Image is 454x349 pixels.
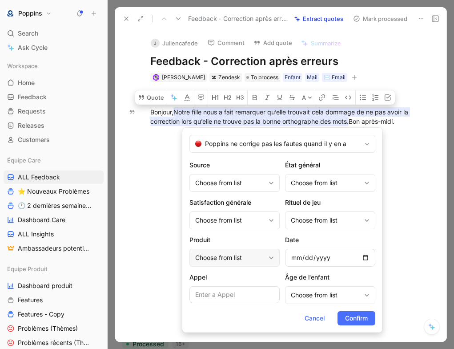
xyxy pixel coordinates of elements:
div: Choose from list [195,252,265,263]
img: 🔴 [195,141,201,147]
h2: Satisfaction générale [189,197,280,208]
button: Confirm [337,311,375,325]
input: Enter a Date [285,249,375,267]
div: Choose from list [291,215,361,226]
h2: Rituel de jeu [285,197,375,208]
h2: Source [189,160,280,170]
div: Choose from list [291,178,361,188]
h2: Produit [189,235,280,245]
span: Cancel [305,313,325,324]
h2: État général [285,160,375,170]
input: Enter a Appel [189,286,280,303]
h2: Âge de l'enfant [285,272,375,283]
span: Confirm [345,313,368,324]
div: Choose from list [291,290,361,300]
span: Poppins ne corrige pas les fautes quand il y en a [205,138,361,149]
h2: Appel [189,272,280,283]
div: Choose from list [195,178,265,188]
div: Choose from list [195,215,265,226]
h2: Date [285,235,375,245]
button: Cancel [297,311,332,325]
